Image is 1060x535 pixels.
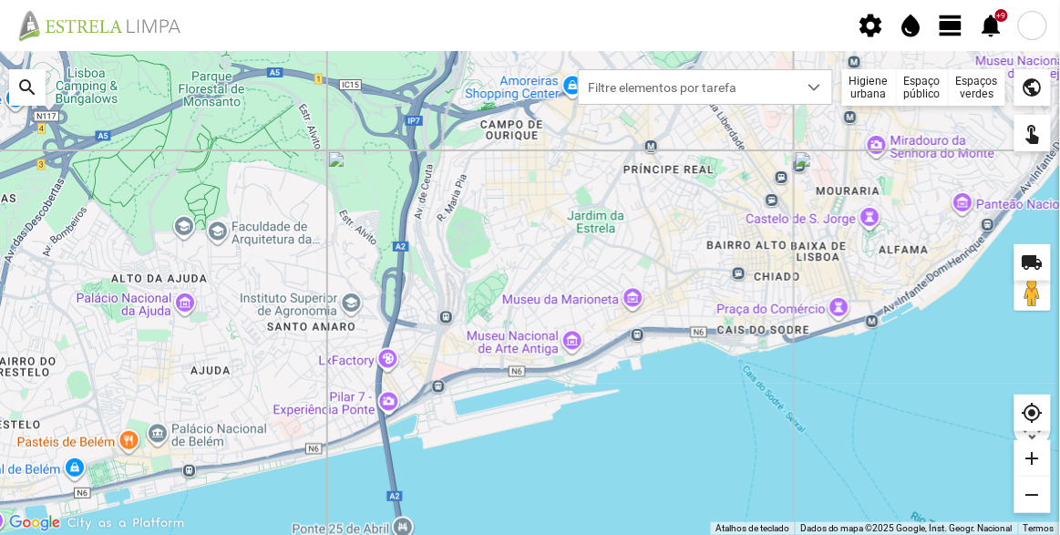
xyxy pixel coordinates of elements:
div: +9 [995,9,1008,22]
div: my_location [1014,395,1051,431]
div: dropdown trigger [798,70,833,104]
img: file [13,9,201,42]
div: Espaços verdes [949,69,1005,106]
div: Higiene urbana [842,69,897,106]
div: public [1014,69,1051,106]
span: notifications [978,12,1005,39]
div: search [9,69,46,106]
div: local_shipping [1014,244,1051,281]
span: view_day [938,12,965,39]
span: Filtre elementos por tarefa [579,70,798,104]
div: Espaço público [897,69,949,106]
button: Atalhos de teclado [715,522,789,535]
span: water_drop [898,12,925,39]
a: Abrir esta área no Google Maps (abre uma nova janela) [5,511,65,535]
div: remove [1014,477,1051,513]
div: add [1014,440,1051,477]
img: Google [5,511,65,535]
a: Termos [1024,523,1055,533]
div: touch_app [1014,115,1051,151]
span: Dados do mapa ©2025 Google, Inst. Geogr. Nacional [800,523,1013,533]
button: Arraste o Pegman para o mapa para abrir o Street View [1014,274,1051,311]
span: settings [858,12,885,39]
